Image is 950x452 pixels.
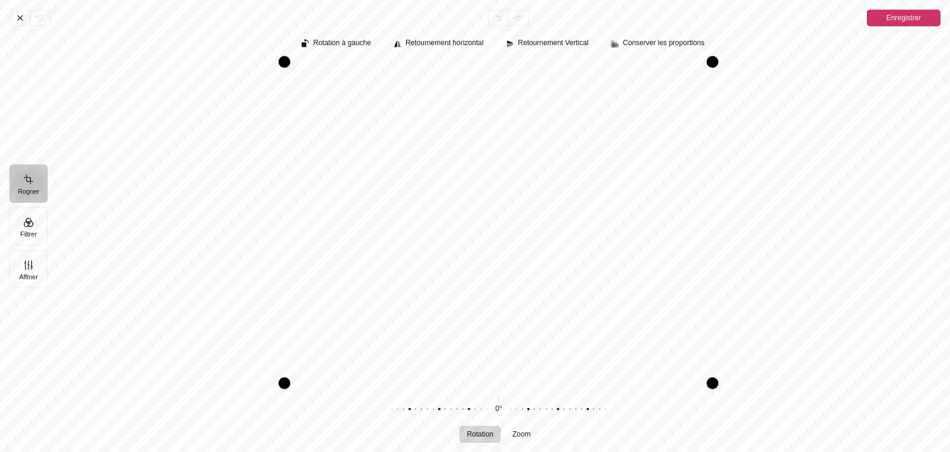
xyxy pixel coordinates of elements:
[278,62,290,383] div: Drag left
[886,11,921,25] span: Enregistrer
[623,39,704,47] span: Conserver les proportions
[512,431,531,438] span: Zoom
[867,10,940,26] button: Enregistrer
[500,36,596,52] button: Retournement Vertical
[707,62,718,383] div: Drag right
[605,36,711,52] button: Conserver les proportions
[296,36,378,52] button: Rotation à gauche
[518,39,588,47] span: Retournement Vertical
[313,39,371,47] span: Rotation à gauche
[284,56,712,68] div: Drag top
[388,36,490,52] button: Retournement horizontal
[467,431,493,438] span: Rotation
[284,377,712,389] div: Drag bottom
[406,39,483,47] span: Retournement horizontal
